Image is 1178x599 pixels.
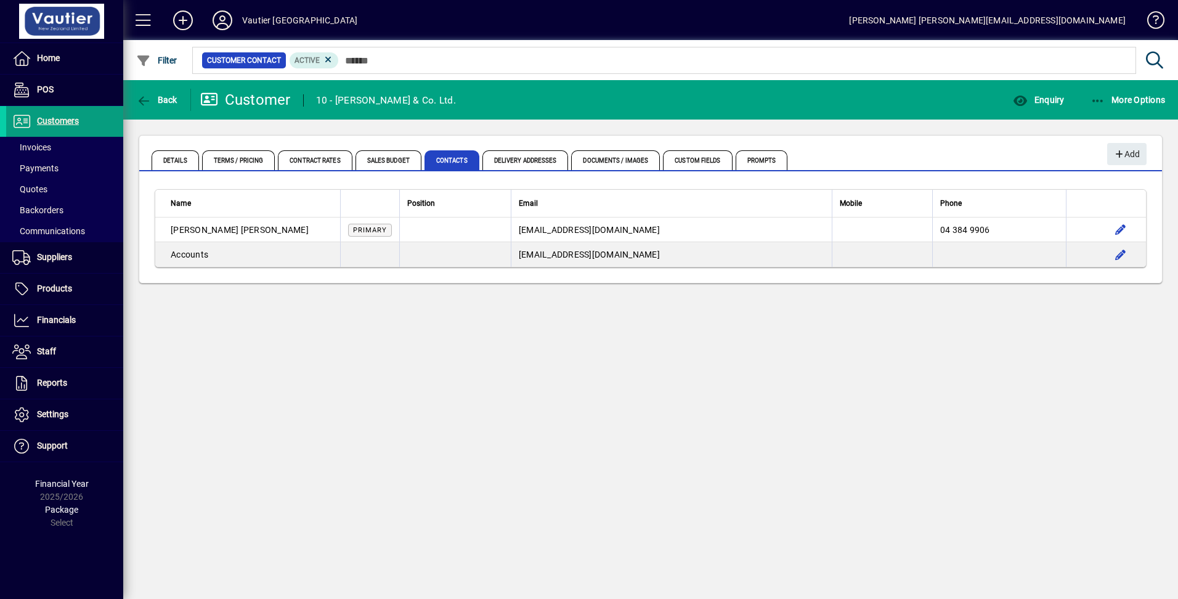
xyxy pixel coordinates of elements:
a: Support [6,431,123,462]
span: Mobile [840,197,862,210]
div: Name [171,197,333,210]
span: Invoices [12,142,51,152]
div: Email [519,197,825,210]
span: Terms / Pricing [202,150,275,170]
span: Products [37,283,72,293]
span: Payments [12,163,59,173]
span: 04 384 9906 [940,225,990,235]
span: Back [136,95,177,105]
a: Reports [6,368,123,399]
div: Vautier [GEOGRAPHIC_DATA] [242,10,357,30]
span: Accounts [171,250,208,259]
span: Settings [37,409,68,419]
span: Customers [37,116,79,126]
span: Email [519,197,538,210]
span: Name [171,197,191,210]
button: Back [133,89,181,111]
span: Customer Contact [207,54,281,67]
div: Position [407,197,503,210]
span: [EMAIL_ADDRESS][DOMAIN_NAME] [519,225,660,235]
span: Sales Budget [355,150,421,170]
mat-chip: Activation Status: Active [290,52,339,68]
button: Edit [1111,220,1131,240]
span: Package [45,505,78,515]
span: Phone [940,197,962,210]
a: Suppliers [6,242,123,273]
span: Contacts [424,150,479,170]
div: Phone [940,197,1058,210]
span: Enquiry [1013,95,1064,105]
span: Prompts [736,150,788,170]
span: Details [152,150,199,170]
span: Custom Fields [663,150,732,170]
span: Add [1113,144,1140,165]
div: Customer [200,90,291,110]
a: Products [6,274,123,304]
a: Invoices [6,137,123,158]
a: Payments [6,158,123,179]
span: Position [407,197,435,210]
span: More Options [1091,95,1166,105]
a: Staff [6,336,123,367]
span: POS [37,84,54,94]
button: Add [1107,143,1147,165]
a: Home [6,43,123,74]
span: [EMAIL_ADDRESS][DOMAIN_NAME] [519,250,660,259]
a: Communications [6,221,123,242]
span: Quotes [12,184,47,194]
a: Knowledge Base [1138,2,1163,43]
a: Backorders [6,200,123,221]
span: Reports [37,378,67,388]
span: Primary [353,226,387,234]
span: Financials [37,315,76,325]
button: Profile [203,9,242,31]
span: Staff [37,346,56,356]
a: Financials [6,305,123,336]
span: Communications [12,226,85,236]
span: Active [294,56,320,65]
button: Enquiry [1010,89,1067,111]
a: Quotes [6,179,123,200]
span: Backorders [12,205,63,215]
a: POS [6,75,123,105]
span: Support [37,441,68,450]
span: Documents / Images [571,150,660,170]
button: More Options [1087,89,1169,111]
button: Filter [133,49,181,71]
span: Delivery Addresses [482,150,569,170]
span: Financial Year [35,479,89,489]
span: [PERSON_NAME] [241,225,309,235]
div: [PERSON_NAME] [PERSON_NAME][EMAIL_ADDRESS][DOMAIN_NAME] [849,10,1126,30]
span: [PERSON_NAME] [171,225,238,235]
span: Home [37,53,60,63]
span: Filter [136,55,177,65]
a: Settings [6,399,123,430]
span: Suppliers [37,252,72,262]
span: Contract Rates [278,150,352,170]
div: 10 - [PERSON_NAME] & Co. Ltd. [316,91,456,110]
app-page-header-button: Back [123,89,191,111]
button: Add [163,9,203,31]
div: Mobile [840,197,924,210]
button: Edit [1111,245,1131,264]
